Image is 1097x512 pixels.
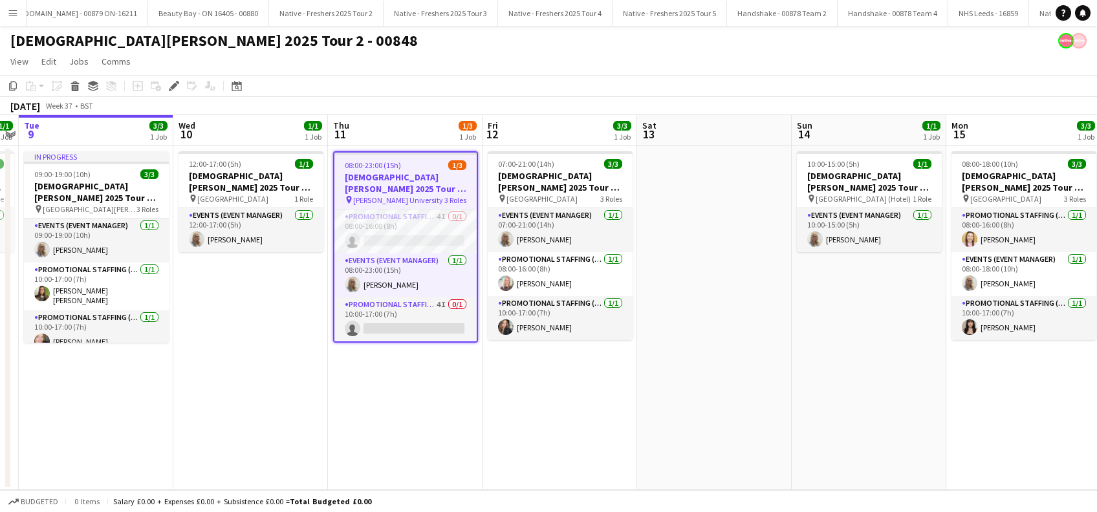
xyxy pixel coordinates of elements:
[304,121,322,131] span: 1/1
[488,208,633,252] app-card-role: Events (Event Manager)1/107:00-21:00 (14h)[PERSON_NAME]
[807,159,860,169] span: 10:00-15:00 (5h)
[102,56,131,67] span: Comms
[113,496,371,506] div: Salary £0.00 + Expenses £0.00 + Subsistence £0.00 =
[913,194,931,204] span: 1 Role
[488,120,498,131] span: Fri
[838,1,948,26] button: Handshake - 00878 Team 4
[331,127,349,142] span: 11
[149,121,168,131] span: 3/3
[459,121,477,131] span: 1/3
[36,53,61,70] a: Edit
[334,171,477,195] h3: [DEMOGRAPHIC_DATA][PERSON_NAME] 2025 Tour 2 - 00848 - [PERSON_NAME][GEOGRAPHIC_DATA]
[923,132,940,142] div: 1 Job
[64,53,94,70] a: Jobs
[1064,194,1086,204] span: 3 Roles
[43,101,75,111] span: Week 37
[498,159,554,169] span: 07:00-21:00 (14h)
[727,1,838,26] button: Handshake - 00878 Team 2
[24,219,169,262] app-card-role: Events (Event Manager)1/109:00-19:00 (10h)[PERSON_NAME]
[970,194,1041,204] span: [GEOGRAPHIC_DATA]
[488,252,633,296] app-card-role: Promotional Staffing (Brand Ambassadors)1/108:00-16:00 (8h)[PERSON_NAME]
[642,120,657,131] span: Sat
[1071,33,1087,48] app-user-avatar: native Staffing
[604,159,622,169] span: 3/3
[71,496,102,506] span: 0 items
[795,127,812,142] span: 14
[22,127,39,142] span: 9
[197,194,268,204] span: [GEOGRAPHIC_DATA]
[5,53,34,70] a: View
[24,180,169,204] h3: [DEMOGRAPHIC_DATA][PERSON_NAME] 2025 Tour 2 - 00848 - [GEOGRAPHIC_DATA][PERSON_NAME]
[797,151,942,252] app-job-card: 10:00-15:00 (5h)1/1[DEMOGRAPHIC_DATA][PERSON_NAME] 2025 Tour 2 - 00848 - Travel Day [GEOGRAPHIC_D...
[150,132,167,142] div: 1 Job
[10,31,418,50] h1: [DEMOGRAPHIC_DATA][PERSON_NAME] 2025 Tour 2 - 00848
[444,195,466,205] span: 3 Roles
[96,53,136,70] a: Comms
[922,121,940,131] span: 1/1
[305,132,321,142] div: 1 Job
[797,208,942,252] app-card-role: Events (Event Manager)1/110:00-15:00 (5h)[PERSON_NAME]
[177,127,195,142] span: 10
[962,159,1018,169] span: 08:00-18:00 (10h)
[951,252,1096,296] app-card-role: Events (Event Manager)1/108:00-18:00 (10h)[PERSON_NAME]
[816,194,911,204] span: [GEOGRAPHIC_DATA] (Hotel)
[24,151,169,162] div: In progress
[613,121,631,131] span: 3/3
[1077,121,1095,131] span: 3/3
[488,170,633,193] h3: [DEMOGRAPHIC_DATA][PERSON_NAME] 2025 Tour 2 - 00848 - [GEOGRAPHIC_DATA]
[295,159,313,169] span: 1/1
[24,151,169,343] app-job-card: In progress09:00-19:00 (10h)3/3[DEMOGRAPHIC_DATA][PERSON_NAME] 2025 Tour 2 - 00848 - [GEOGRAPHIC_...
[488,151,633,340] app-job-card: 07:00-21:00 (14h)3/3[DEMOGRAPHIC_DATA][PERSON_NAME] 2025 Tour 2 - 00848 - [GEOGRAPHIC_DATA] [GEOG...
[640,127,657,142] span: 13
[148,1,269,26] button: Beauty Bay - ON 16405 - 00880
[294,194,313,204] span: 1 Role
[797,120,812,131] span: Sun
[488,296,633,340] app-card-role: Promotional Staffing (Brand Ambassadors)1/110:00-17:00 (7h)[PERSON_NAME]
[951,151,1096,340] app-job-card: 08:00-18:00 (10h)3/3[DEMOGRAPHIC_DATA][PERSON_NAME] 2025 Tour 2 - 00848 - [GEOGRAPHIC_DATA] [GEOG...
[614,132,631,142] div: 1 Job
[951,120,968,131] span: Mon
[21,497,58,506] span: Budgeted
[951,296,1096,340] app-card-role: Promotional Staffing (Brand Ambassadors)1/110:00-17:00 (7h)[PERSON_NAME]
[333,151,478,343] app-job-card: 08:00-23:00 (15h)1/3[DEMOGRAPHIC_DATA][PERSON_NAME] 2025 Tour 2 - 00848 - [PERSON_NAME][GEOGRAPHI...
[459,132,476,142] div: 1 Job
[353,195,443,205] span: [PERSON_NAME] University
[486,127,498,142] span: 12
[948,1,1029,26] button: NHS Leeds - 16859
[290,496,371,506] span: Total Budgeted £0.00
[384,1,498,26] button: Native - Freshers 2025 Tour 3
[334,209,477,253] app-card-role: Promotional Staffing (Brand Ambassadors)4I0/108:00-16:00 (8h)
[24,310,169,354] app-card-role: Promotional Staffing (Brand Ambassadors)1/110:00-17:00 (7h)[PERSON_NAME]
[41,56,56,67] span: Edit
[797,170,942,193] h3: [DEMOGRAPHIC_DATA][PERSON_NAME] 2025 Tour 2 - 00848 - Travel Day
[1078,132,1094,142] div: 1 Job
[498,1,613,26] button: Native - Freshers 2025 Tour 4
[179,151,323,252] app-job-card: 12:00-17:00 (5h)1/1[DEMOGRAPHIC_DATA][PERSON_NAME] 2025 Tour 2 - 00848 - Travel Day [GEOGRAPHIC_D...
[179,208,323,252] app-card-role: Events (Event Manager)1/112:00-17:00 (5h)[PERSON_NAME]
[950,127,968,142] span: 15
[269,1,384,26] button: Native - Freshers 2025 Tour 2
[334,297,477,341] app-card-role: Promotional Staffing (Brand Ambassadors)4I0/110:00-17:00 (7h)
[448,160,466,170] span: 1/3
[10,56,28,67] span: View
[24,120,39,131] span: Tue
[600,194,622,204] span: 3 Roles
[506,194,578,204] span: [GEOGRAPHIC_DATA]
[69,56,89,67] span: Jobs
[189,159,241,169] span: 12:00-17:00 (5h)
[11,1,148,26] button: [DOMAIN_NAME] - 00879 ON-16211
[136,204,158,214] span: 3 Roles
[6,495,60,509] button: Budgeted
[24,262,169,310] app-card-role: Promotional Staffing (Brand Ambassadors)1/110:00-17:00 (7h)[PERSON_NAME] [PERSON_NAME]
[80,101,93,111] div: BST
[345,160,401,170] span: 08:00-23:00 (15h)
[951,208,1096,252] app-card-role: Promotional Staffing (Brand Ambassadors)1/108:00-16:00 (8h)[PERSON_NAME]
[140,169,158,179] span: 3/3
[334,253,477,297] app-card-role: Events (Event Manager)1/108:00-23:00 (15h)[PERSON_NAME]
